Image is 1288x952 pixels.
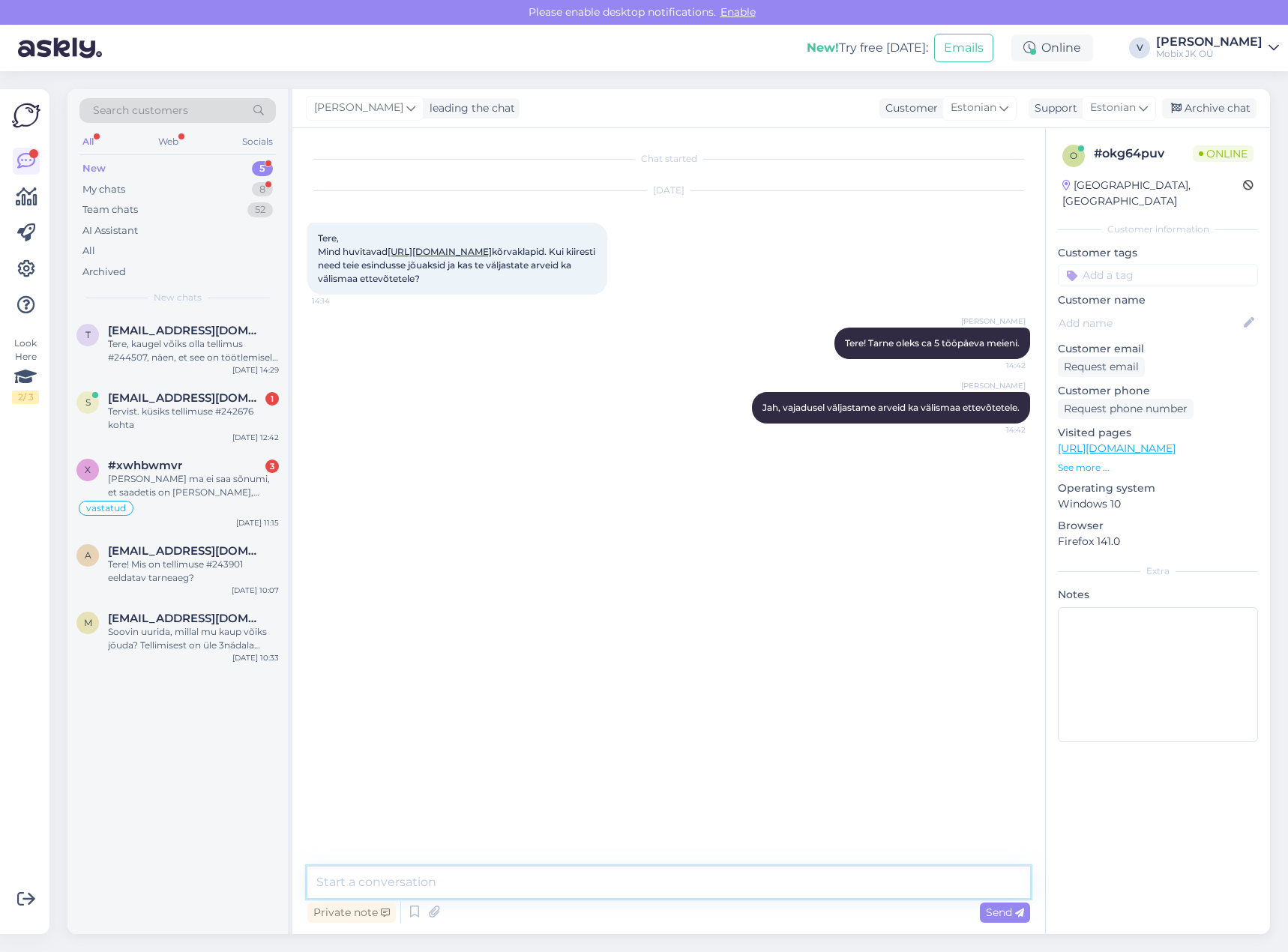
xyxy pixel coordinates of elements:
p: Browser [1058,518,1258,534]
p: See more ... [1058,461,1258,475]
div: Request phone number [1058,399,1194,419]
span: [PERSON_NAME] [961,316,1026,327]
span: Tere! Tarne oleks ca 5 tööpäeva meieni. [845,337,1020,349]
span: vastatud [86,504,126,513]
p: Customer name [1058,292,1258,308]
span: Jah, vajadusel väljastame arveid ka välismaa ettevõtetele. [762,402,1020,413]
div: Archive chat [1162,98,1257,118]
div: Archived [82,265,126,280]
div: Tere, kaugel võiks olla tellimus #244507, näen, et see on töötlemisel küll aga nädal aega juba. [108,337,279,364]
span: Tere, Mind huvitavad kõrvaklapid. Kui kiiresti need teie esindusse jõuaksid ja kas te väljastate ... [318,232,598,284]
a: [PERSON_NAME]Mobix JK OÜ [1156,36,1279,60]
div: Support [1029,100,1077,116]
span: [PERSON_NAME] [314,100,403,116]
div: [PERSON_NAME] [1156,36,1263,48]
div: Customer information [1058,223,1258,236]
div: [PERSON_NAME] ma ei saa sõnumi, et saadetis on [PERSON_NAME], [PERSON_NAME] tühistama tellimust. ... [108,472,279,499]
div: Private note [307,903,396,923]
span: m [84,617,92,628]
div: All [82,244,95,259]
p: Customer phone [1058,383,1258,399]
input: Add a tag [1058,264,1258,286]
div: Socials [239,132,276,151]
div: [DATE] [307,184,1030,197]
span: Send [986,906,1024,919]
div: 3 [265,460,279,473]
div: V [1129,37,1150,58]
span: #xwhbwmvr [108,459,182,472]
span: o [1070,150,1077,161]
span: mirjam.talts@hotmail.com [108,612,264,625]
span: Estonian [951,100,996,116]
p: Customer tags [1058,245,1258,261]
span: New chats [154,291,202,304]
span: t [85,329,91,340]
div: Customer [879,100,938,116]
span: Estonian [1090,100,1136,116]
div: [DATE] 12:42 [232,432,279,443]
div: Look Here [12,337,39,404]
div: Chat started [307,152,1030,166]
div: # okg64puv [1094,145,1193,163]
span: a [85,549,91,561]
p: Customer email [1058,341,1258,357]
div: Tere! Mis on tellimuse #243901 eeldatav tarneaeg? [108,558,279,585]
div: Web [155,132,181,151]
a: [URL][DOMAIN_NAME] [388,246,492,257]
input: Add name [1059,315,1241,331]
a: [URL][DOMAIN_NAME] [1058,442,1176,455]
p: Operating system [1058,480,1258,496]
div: 1 [265,392,279,406]
div: 5 [252,161,273,176]
div: [GEOGRAPHIC_DATA], [GEOGRAPHIC_DATA] [1062,178,1243,209]
span: Search customers [93,103,188,118]
div: Tervist. küsiks tellimuse #242676 kohta [108,405,279,432]
span: s [85,397,91,408]
p: Notes [1058,587,1258,603]
span: timokilk780@gmail.com [108,324,264,337]
span: [PERSON_NAME] [961,380,1026,391]
b: New! [807,40,839,55]
p: Windows 10 [1058,496,1258,512]
div: 52 [247,202,273,217]
div: 8 [252,182,273,197]
div: Try free [DATE]: [807,39,928,57]
span: 14:14 [312,295,368,307]
img: Askly Logo [12,101,40,130]
div: [DATE] 11:15 [236,517,279,528]
button: Emails [934,34,993,62]
span: Online [1193,145,1254,162]
span: sulev.maesaar@gmail.com [108,391,264,405]
div: Soovin uurida, millal mu kaup võiks jõuda? Tellimisest on üle 3nädala möödas juba. Tellimuse nr: ... [108,625,279,652]
div: Online [1011,34,1093,61]
div: [DATE] 14:29 [232,364,279,376]
div: [DATE] 10:33 [232,652,279,663]
span: Enable [716,5,760,19]
div: Extra [1058,564,1258,578]
div: AI Assistant [82,223,138,238]
span: x [85,464,91,475]
div: leading the chat [424,100,515,116]
span: annabel.sagen@gmail.com [108,544,264,558]
span: 14:42 [969,424,1026,436]
div: My chats [82,182,125,197]
div: Team chats [82,202,138,217]
div: All [79,132,97,151]
div: Mobix JK OÜ [1156,48,1263,60]
p: Firefox 141.0 [1058,534,1258,549]
div: New [82,161,106,176]
div: [DATE] 10:07 [232,585,279,596]
div: 2 / 3 [12,391,39,404]
p: Visited pages [1058,425,1258,441]
div: Request email [1058,357,1145,377]
span: 14:42 [969,360,1026,371]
